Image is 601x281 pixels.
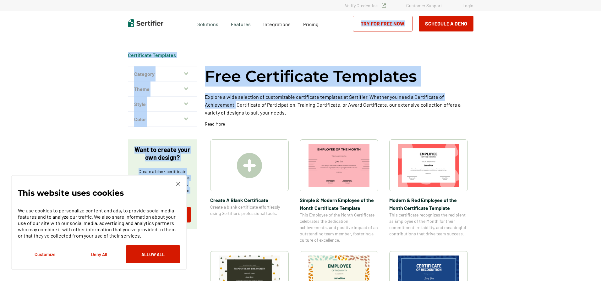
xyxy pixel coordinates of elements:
p: Explore a wide selection of customizable certificate templates at Sertifier. Whether you need a C... [205,93,473,116]
img: Modern & Red Employee of the Month Certificate Template [398,144,459,187]
a: Certificate Templates [128,52,176,58]
img: Verified [382,3,386,8]
p: Create a blank certificate with Sertifier for professional presentations, credentials, and custom... [134,168,191,200]
a: Pricing [303,20,319,27]
p: Read More [205,121,225,127]
span: This Employee of the Month Certificate celebrates the dedication, achievements, and positive impa... [300,212,378,243]
p: This website uses cookies [18,190,124,196]
span: Pricing [303,21,319,27]
a: Verify Credentials [345,3,386,8]
p: Want to create your own design? [134,146,191,161]
a: Login [462,3,473,8]
a: Customer Support [406,3,442,8]
img: Simple & Modern Employee of the Month Certificate Template [309,144,369,187]
button: Style [128,97,197,112]
button: Deny All [72,245,126,263]
img: Cookie Popup Close [176,182,180,186]
iframe: Chat Widget [570,251,601,281]
a: Simple & Modern Employee of the Month Certificate TemplateSimple & Modern Employee of the Month C... [300,139,378,243]
button: Customize [18,245,72,263]
a: Modern & Red Employee of the Month Certificate TemplateModern & Red Employee of the Month Certifi... [389,139,468,243]
button: Allow All [126,245,180,263]
button: Schedule a Demo [419,16,473,31]
a: Try for Free Now [353,16,413,31]
span: Integrations [263,21,291,27]
span: Solutions [197,20,218,27]
div: Breadcrumb [128,52,176,58]
span: Simple & Modern Employee of the Month Certificate Template [300,196,378,212]
button: Theme [128,81,197,97]
span: Create A Blank Certificate [210,196,289,204]
span: This certificate recognizes the recipient as Employee of the Month for their commitment, reliabil... [389,212,468,237]
button: Category [128,66,197,81]
p: We use cookies to personalize content and ads, to provide social media features and to analyze ou... [18,207,180,239]
img: Create A Blank Certificate [237,153,262,178]
span: Modern & Red Employee of the Month Certificate Template [389,196,468,212]
img: Sertifier | Digital Credentialing Platform [128,19,163,27]
a: Integrations [263,20,291,27]
span: Features [231,20,251,27]
button: Color [128,112,197,127]
h1: Free Certificate Templates [205,66,417,87]
span: Create a blank certificate effortlessly using Sertifier’s professional tools. [210,204,289,216]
